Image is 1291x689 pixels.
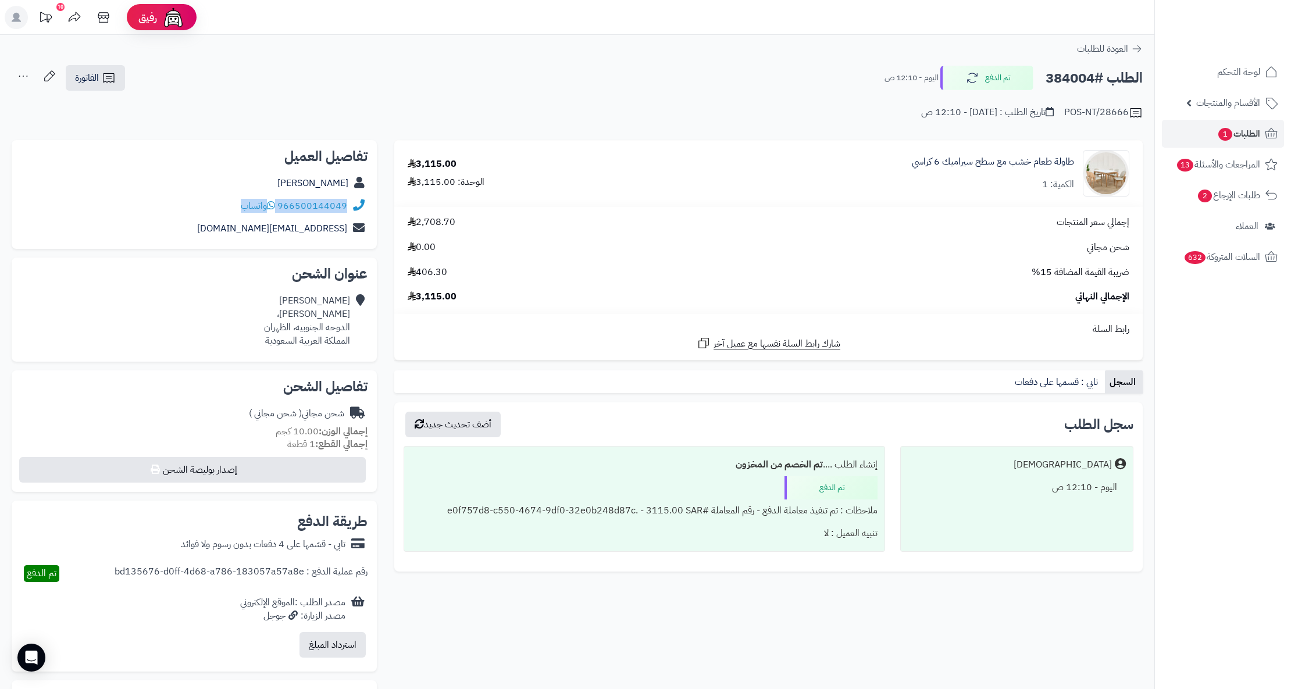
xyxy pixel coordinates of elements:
a: المراجعات والأسئلة13 [1162,151,1284,179]
small: اليوم - 12:10 ص [885,72,939,84]
div: تم الدفع [784,476,878,499]
a: [PERSON_NAME] [277,176,348,190]
div: رقم عملية الدفع : bd135676-d0ff-4d68-a786-183057a57a8e [115,565,368,582]
a: تابي : قسمها على دفعات [1010,370,1105,394]
span: 406.30 [408,266,447,279]
span: الطلبات [1217,126,1260,142]
span: 1 [1218,128,1232,141]
strong: إجمالي القطع: [315,437,368,451]
span: المراجعات والأسئلة [1176,156,1260,173]
span: السلات المتروكة [1183,249,1260,265]
a: تحديثات المنصة [31,6,60,32]
strong: إجمالي الوزن: [319,424,368,438]
span: الأقسام والمنتجات [1196,95,1260,111]
a: السجل [1105,370,1143,394]
b: تم الخصم من المخزون [736,458,823,472]
div: إنشاء الطلب .... [411,454,878,476]
a: طاولة طعام خشب مع سطح سيراميك 6 كراسي [912,155,1074,169]
div: تابي - قسّمها على 4 دفعات بدون رسوم ولا فوائد [181,538,345,551]
div: مصدر الطلب :الموقع الإلكتروني [240,596,345,623]
a: العملاء [1162,212,1284,240]
div: [DEMOGRAPHIC_DATA] [1014,458,1112,472]
img: logo-2.png [1212,29,1280,53]
span: العملاء [1236,218,1258,234]
span: الإجمالي النهائي [1075,290,1129,304]
div: شحن مجاني [249,407,344,420]
span: ضريبة القيمة المضافة 15% [1032,266,1129,279]
span: العودة للطلبات [1077,42,1128,56]
span: الفاتورة [75,71,99,85]
span: لوحة التحكم [1217,64,1260,80]
div: [PERSON_NAME] [PERSON_NAME]، الدوحه الجنوبيه، الظهران المملكة العربية السعودية [264,294,350,347]
span: 2 [1198,190,1212,202]
span: 13 [1177,159,1193,172]
span: 0.00 [408,241,436,254]
a: شارك رابط السلة نفسها مع عميل آخر [697,336,840,351]
a: العودة للطلبات [1077,42,1143,56]
a: السلات المتروكة632 [1162,243,1284,271]
button: أضف تحديث جديد [405,412,501,437]
h2: عنوان الشحن [21,267,368,281]
div: الكمية: 1 [1042,178,1074,191]
small: 10.00 كجم [276,424,368,438]
div: تنبيه العميل : لا [411,522,878,545]
span: طلبات الإرجاع [1197,187,1260,204]
a: لوحة التحكم [1162,58,1284,86]
div: الوحدة: 3,115.00 [408,176,484,189]
span: شحن مجاني [1087,241,1129,254]
span: 3,115.00 [408,290,457,304]
a: [EMAIL_ADDRESS][DOMAIN_NAME] [197,222,347,235]
h3: سجل الطلب [1064,417,1133,431]
div: 10 [56,3,65,11]
h2: الطلب #384004 [1046,66,1143,90]
a: الفاتورة [66,65,125,91]
button: استرداد المبلغ [299,632,366,658]
div: ملاحظات : تم تنفيذ معاملة الدفع - رقم المعاملة #e0f757d8-c550-4674-9df0-32e0b248d87c. - 3115.00 SAR [411,499,878,522]
div: POS-NT/28666 [1064,106,1143,120]
a: طلبات الإرجاع2 [1162,181,1284,209]
div: تاريخ الطلب : [DATE] - 12:10 ص [921,106,1054,119]
span: تم الدفع [27,566,56,580]
span: 2,708.70 [408,216,455,229]
h2: طريقة الدفع [297,515,368,529]
div: Open Intercom Messenger [17,644,45,672]
span: شارك رابط السلة نفسها مع عميل آخر [714,337,840,351]
button: تم الدفع [940,66,1033,90]
img: ai-face.png [162,6,185,29]
div: مصدر الزيارة: جوجل [240,609,345,623]
span: 632 [1185,251,1206,264]
h2: تفاصيل الشحن [21,380,368,394]
a: الطلبات1 [1162,120,1284,148]
span: ( شحن مجاني ) [249,406,302,420]
small: 1 قطعة [287,437,368,451]
span: رفيق [138,10,157,24]
div: اليوم - 12:10 ص [908,476,1126,499]
div: رابط السلة [399,323,1138,336]
button: إصدار بوليصة الشحن [19,457,366,483]
span: إجمالي سعر المنتجات [1057,216,1129,229]
a: واتساب [241,199,275,213]
div: 3,115.00 [408,158,457,171]
h2: تفاصيل العميل [21,149,368,163]
img: 1757500601-1-90x90.jpg [1083,150,1129,197]
a: 966500144049 [277,199,347,213]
